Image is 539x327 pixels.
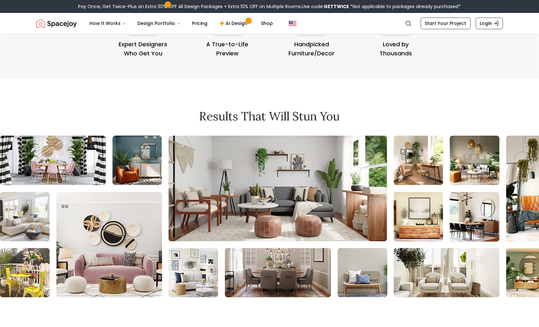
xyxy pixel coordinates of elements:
[36,17,77,30] img: Spacejoy Logo
[214,17,255,30] a: AI Design
[289,19,297,27] img: United States
[256,17,278,30] a: Shop
[104,40,183,58] div: Expert Designers Who Get You
[302,3,349,10] span: Use code:
[85,17,278,30] nav: Main
[133,17,186,30] button: Design Portfolio
[324,3,349,10] b: GETTWICE
[36,13,503,34] nav: Global
[476,17,503,29] a: Login
[357,40,436,58] div: Loved by Thousands
[85,17,131,30] button: How It Works
[36,17,77,30] a: Spacejoy
[272,40,351,58] div: Handpicked Furniture/Decor
[421,17,471,29] a: Start Your Project
[78,3,461,10] div: Pay Once, Get Twice-Plus an Extra 30% OFF All Design Packages + Extra 10% OFF on Multiple Rooms.
[187,17,213,30] a: Pricing
[188,40,267,58] div: A True-to-Life Preview
[36,110,503,123] h2: Results that will stun you
[349,3,461,10] span: *Not applicable to packages already purchased*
